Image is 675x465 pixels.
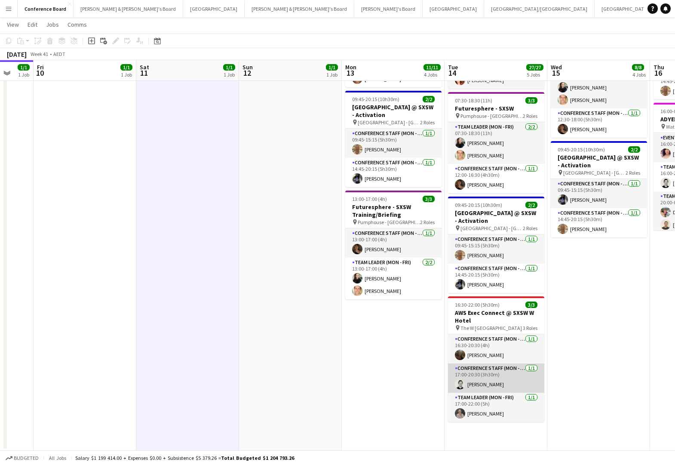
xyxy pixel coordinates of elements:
[525,302,537,308] span: 3/3
[345,191,442,299] div: 13:00-17:00 (4h)3/3Futuresphere - SXSW Training/Briefing Pumphouse - [GEOGRAPHIC_DATA]2 RolesConf...
[551,154,647,169] h3: [GEOGRAPHIC_DATA] @ SXSW - Activation
[448,122,544,164] app-card-role: Team Leader (Mon - Fri)2/207:30-18:30 (11h)[PERSON_NAME][PERSON_NAME]
[345,228,442,258] app-card-role: Conference Staff (Mon - Fri)1/113:00-17:00 (4h)[PERSON_NAME]
[551,67,647,108] app-card-role: Team Leader (Mon - Fri)2/207:30-21:00 (13h30m)[PERSON_NAME][PERSON_NAME]
[628,146,640,153] span: 2/2
[7,50,27,59] div: [DATE]
[352,196,387,202] span: 13:00-17:00 (4h)
[563,169,626,176] span: [GEOGRAPHIC_DATA] - [GEOGRAPHIC_DATA]
[448,209,544,225] h3: [GEOGRAPHIC_DATA] @ SXSW - Activation
[75,455,294,461] div: Salary $1 199 414.00 + Expenses $0.00 + Subsistence $5 379.26 =
[455,302,500,308] span: 16:30-22:00 (5h30m)
[241,68,253,78] span: 12
[138,68,149,78] span: 11
[460,113,523,119] span: Pumphouse - [GEOGRAPHIC_DATA]
[24,19,41,30] a: Edit
[448,334,544,363] app-card-role: Conference Staff (Mon - Fri)1/116:30-20:30 (4h)[PERSON_NAME]
[632,64,644,71] span: 8/8
[652,68,664,78] span: 16
[448,164,544,193] app-card-role: Conference Staff (Mon - Fri)1/112:00-16:30 (4h30m)[PERSON_NAME]
[484,0,595,17] button: [GEOGRAPHIC_DATA]/[GEOGRAPHIC_DATA]
[558,146,605,153] span: 09:45-20:15 (10h30m)
[28,51,50,57] span: Week 41
[3,19,22,30] a: View
[654,63,664,71] span: Thu
[344,68,356,78] span: 13
[551,179,647,208] app-card-role: Conference Staff (Mon - Fri)1/109:45-15:15 (5h30m)[PERSON_NAME]
[448,92,544,193] app-job-card: 07:30-18:30 (11h)3/3Futuresphere - SXSW Pumphouse - [GEOGRAPHIC_DATA]2 RolesTeam Leader (Mon - Fr...
[423,196,435,202] span: 3/3
[551,141,647,237] app-job-card: 09:45-20:15 (10h30m)2/2[GEOGRAPHIC_DATA] @ SXSW - Activation [GEOGRAPHIC_DATA] - [GEOGRAPHIC_DATA...
[14,455,39,461] span: Budgeted
[551,63,562,71] span: Wed
[447,68,458,78] span: 14
[455,202,502,208] span: 09:45-20:15 (10h30m)
[345,158,442,187] app-card-role: Conference Staff (Mon - Fri)1/114:45-20:15 (5h30m)[PERSON_NAME]
[53,51,65,57] div: AEDT
[345,203,442,219] h3: Futuresphere - SXSW Training/Briefing
[460,225,523,231] span: [GEOGRAPHIC_DATA] - [GEOGRAPHIC_DATA]
[525,97,537,104] span: 3/3
[345,91,442,187] app-job-card: 09:45-20:15 (10h30m)2/2[GEOGRAPHIC_DATA] @ SXSW - Activation [GEOGRAPHIC_DATA] - [GEOGRAPHIC_DATA...
[221,455,294,461] span: Total Budgeted $1 204 793.26
[551,208,647,237] app-card-role: Conference Staff (Mon - Fri)1/114:45-20:15 (5h30m)[PERSON_NAME]
[460,325,522,331] span: The W [GEOGRAPHIC_DATA]
[326,64,338,71] span: 1/1
[523,325,537,331] span: 3 Roles
[525,202,537,208] span: 2/2
[523,113,537,119] span: 2 Roles
[549,68,562,78] span: 15
[18,0,74,17] button: Conference Board
[423,64,441,71] span: 11/11
[523,225,537,231] span: 2 Roles
[354,0,423,17] button: [PERSON_NAME]'s Board
[36,68,44,78] span: 10
[448,234,544,264] app-card-role: Conference Staff (Mon - Fri)1/109:45-15:15 (5h30m)[PERSON_NAME]
[326,71,337,78] div: 1 Job
[448,393,544,422] app-card-role: Team Leader (Mon - Fri)1/117:00-22:00 (5h)[PERSON_NAME]
[223,64,235,71] span: 1/1
[526,64,543,71] span: 27/27
[28,21,37,28] span: Edit
[140,63,149,71] span: Sat
[224,71,235,78] div: 1 Job
[420,219,435,225] span: 2 Roles
[345,129,442,158] app-card-role: Conference Staff (Mon - Fri)1/109:45-15:15 (5h30m)[PERSON_NAME]
[551,37,647,138] app-job-card: 07:30-21:00 (13h30m)3/3Futuresphere - SXSW Pumphouse - [GEOGRAPHIC_DATA]2 RolesTeam Leader (Mon -...
[345,103,442,119] h3: [GEOGRAPHIC_DATA] @ SXSW - Activation
[527,71,543,78] div: 5 Jobs
[120,64,132,71] span: 1/1
[420,119,435,126] span: 2 Roles
[352,96,399,102] span: 09:45-20:15 (10h30m)
[626,169,640,176] span: 2 Roles
[46,21,59,28] span: Jobs
[448,264,544,293] app-card-role: Conference Staff (Mon - Fri)1/114:45-20:15 (5h30m)[PERSON_NAME]
[18,64,30,71] span: 1/1
[7,21,19,28] span: View
[67,21,87,28] span: Comms
[345,63,356,71] span: Mon
[345,258,442,299] app-card-role: Team Leader (Mon - Fri)2/213:00-17:00 (4h)[PERSON_NAME][PERSON_NAME]
[448,309,544,324] h3: AWS Exec Connect @ SXSW W Hotel
[423,96,435,102] span: 2/2
[358,119,420,126] span: [GEOGRAPHIC_DATA] - [GEOGRAPHIC_DATA]
[64,19,90,30] a: Comms
[4,453,40,463] button: Budgeted
[245,0,354,17] button: [PERSON_NAME] & [PERSON_NAME]'s Board
[448,296,544,422] app-job-card: 16:30-22:00 (5h30m)3/3AWS Exec Connect @ SXSW W Hotel The W [GEOGRAPHIC_DATA]3 RolesConference St...
[448,197,544,293] app-job-card: 09:45-20:15 (10h30m)2/2[GEOGRAPHIC_DATA] @ SXSW - Activation [GEOGRAPHIC_DATA] - [GEOGRAPHIC_DATA...
[424,71,440,78] div: 4 Jobs
[455,97,492,104] span: 07:30-18:30 (11h)
[423,0,484,17] button: [GEOGRAPHIC_DATA]
[551,108,647,138] app-card-role: Conference Staff (Mon - Fri)1/112:30-18:00 (5h30m)[PERSON_NAME]
[121,71,132,78] div: 1 Job
[242,63,253,71] span: Sun
[18,71,29,78] div: 1 Job
[74,0,183,17] button: [PERSON_NAME] & [PERSON_NAME]'s Board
